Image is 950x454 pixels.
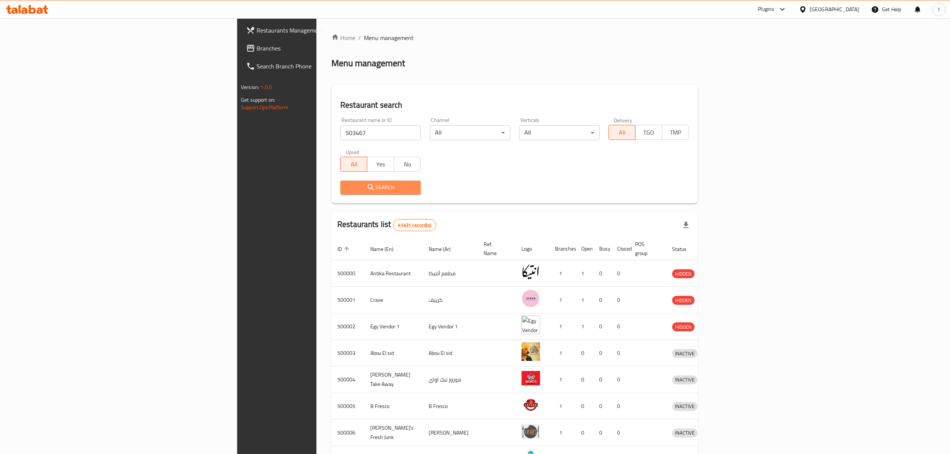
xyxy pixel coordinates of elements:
td: 1 [549,313,575,340]
td: 0 [593,393,611,420]
td: 0 [611,260,629,287]
h2: Restaurants list [337,219,436,231]
img: Abou El sid [521,342,540,361]
span: Status [672,245,696,254]
button: All [340,157,367,172]
button: Yes [367,157,394,172]
span: HIDDEN [672,323,695,331]
span: HIDDEN [672,270,695,278]
span: 1.0.0 [260,82,272,92]
td: 1 [549,287,575,313]
span: Search Branch Phone [257,62,390,71]
label: Delivery [614,117,632,123]
img: Moro's Take Away [521,369,540,387]
td: 0 [593,420,611,446]
span: Version: [241,82,259,92]
span: Y [937,5,940,13]
span: Get support on: [241,95,275,105]
td: Abou El sid [423,340,478,366]
img: Egy Vendor 1 [521,316,540,334]
th: Busy [593,237,611,260]
span: Branches [257,44,390,53]
span: HIDDEN [672,296,695,305]
td: 1 [575,260,593,287]
span: Ref. Name [484,240,506,258]
div: All [430,125,510,140]
td: 1 [549,393,575,420]
td: 0 [575,366,593,393]
div: Total records count [393,219,436,231]
span: Name (Ar) [429,245,460,254]
input: Search for restaurant name or ID.. [340,125,421,140]
td: مطعم أنتيكا [423,260,478,287]
img: Lujo's Fresh Junk [521,422,540,441]
th: Open [575,237,593,260]
label: Upsell [346,149,359,154]
nav: breadcrumb [331,33,698,42]
td: 0 [611,340,629,366]
td: 1 [549,366,575,393]
img: Antika Restaurant [521,263,540,281]
td: 1 [575,313,593,340]
span: Search [346,183,415,192]
td: 0 [611,393,629,420]
button: TGO [635,125,662,140]
div: Export file [677,216,695,234]
td: B Fresco [423,393,478,420]
div: HIDDEN [672,269,695,278]
span: No [397,159,418,170]
td: Egy Vendor 1 [423,313,478,340]
span: ID [337,245,352,254]
span: INACTIVE [672,429,698,437]
div: [GEOGRAPHIC_DATA] [810,5,859,13]
a: Search Branch Phone [240,57,396,75]
span: All [612,127,632,138]
td: 1 [575,287,593,313]
td: 0 [611,366,629,393]
td: 0 [593,313,611,340]
span: All [344,159,364,170]
td: 1 [549,260,575,287]
a: Restaurants Management [240,21,396,39]
th: Branches [549,237,575,260]
span: POS group [635,240,657,258]
img: Crave [521,289,540,308]
td: 1 [549,420,575,446]
button: TMP [662,125,689,140]
a: Branches [240,39,396,57]
td: 0 [593,287,611,313]
div: HIDDEN [672,322,695,331]
span: Name (En) [370,245,403,254]
span: 41431 record(s) [393,222,436,229]
div: All [519,125,600,140]
td: 0 [593,366,611,393]
td: 0 [593,340,611,366]
img: B Fresco [521,395,540,414]
td: كرييف [423,287,478,313]
th: Logo [515,237,549,260]
td: 0 [611,420,629,446]
h2: Restaurant search [340,99,689,111]
td: [PERSON_NAME] [423,420,478,446]
button: Search [340,181,421,194]
td: 0 [575,393,593,420]
span: Restaurants Management [257,26,390,35]
a: Support.OpsPlatform [241,102,288,112]
td: 1 [549,340,575,366]
td: 0 [593,260,611,287]
span: TMP [665,127,686,138]
span: INACTIVE [672,402,698,411]
div: INACTIVE [672,349,698,358]
span: INACTIVE [672,375,698,384]
div: Plugins [758,5,774,14]
td: 0 [611,287,629,313]
button: All [609,125,635,140]
span: TGO [638,127,659,138]
td: 0 [611,313,629,340]
th: Closed [611,237,629,260]
td: 0 [575,420,593,446]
